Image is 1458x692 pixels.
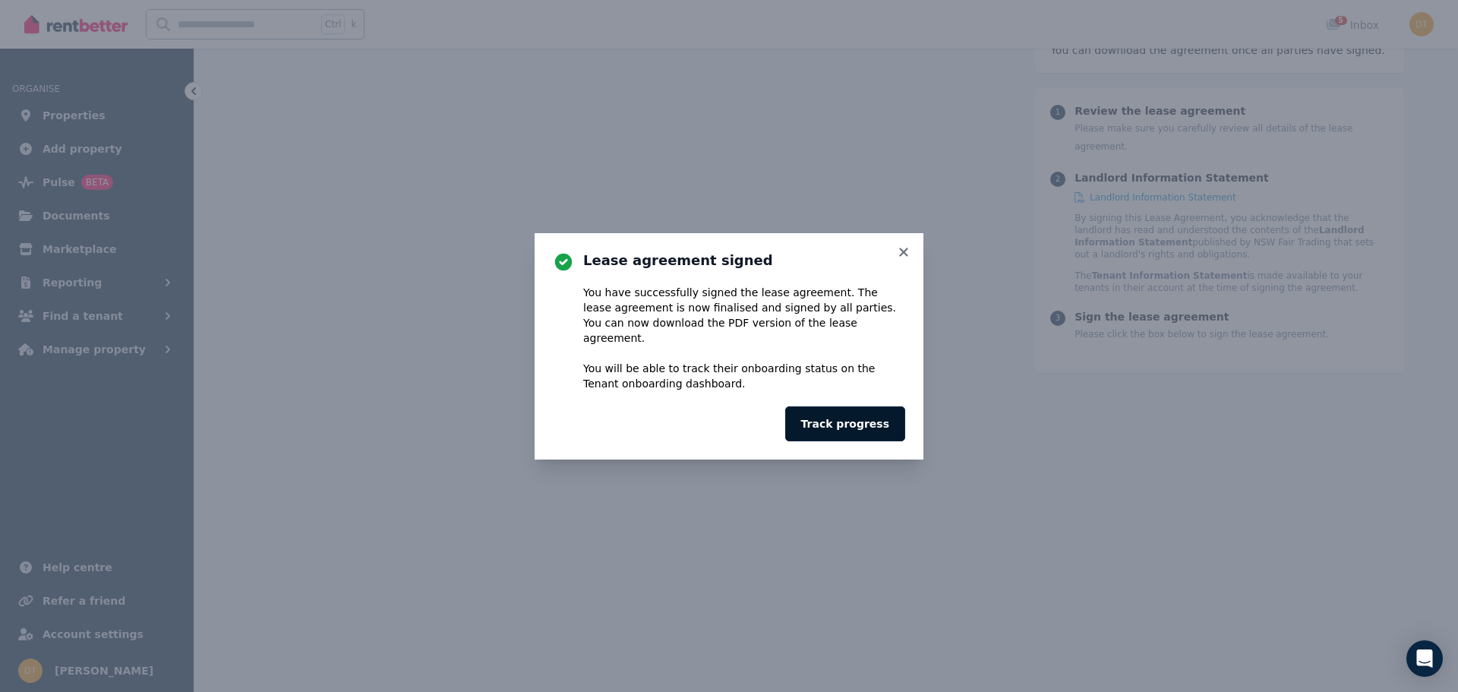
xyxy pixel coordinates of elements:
[1406,640,1443,677] div: Open Intercom Messenger
[583,285,905,391] div: You have successfully signed the lease agreement. The lease agreement is now . You can now downlo...
[583,251,905,270] h3: Lease agreement signed
[583,361,905,391] p: You will be able to track their onboarding status on the Tenant onboarding dashboard.
[714,302,893,314] span: finalised and signed by all parties
[785,406,905,441] button: Track progress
